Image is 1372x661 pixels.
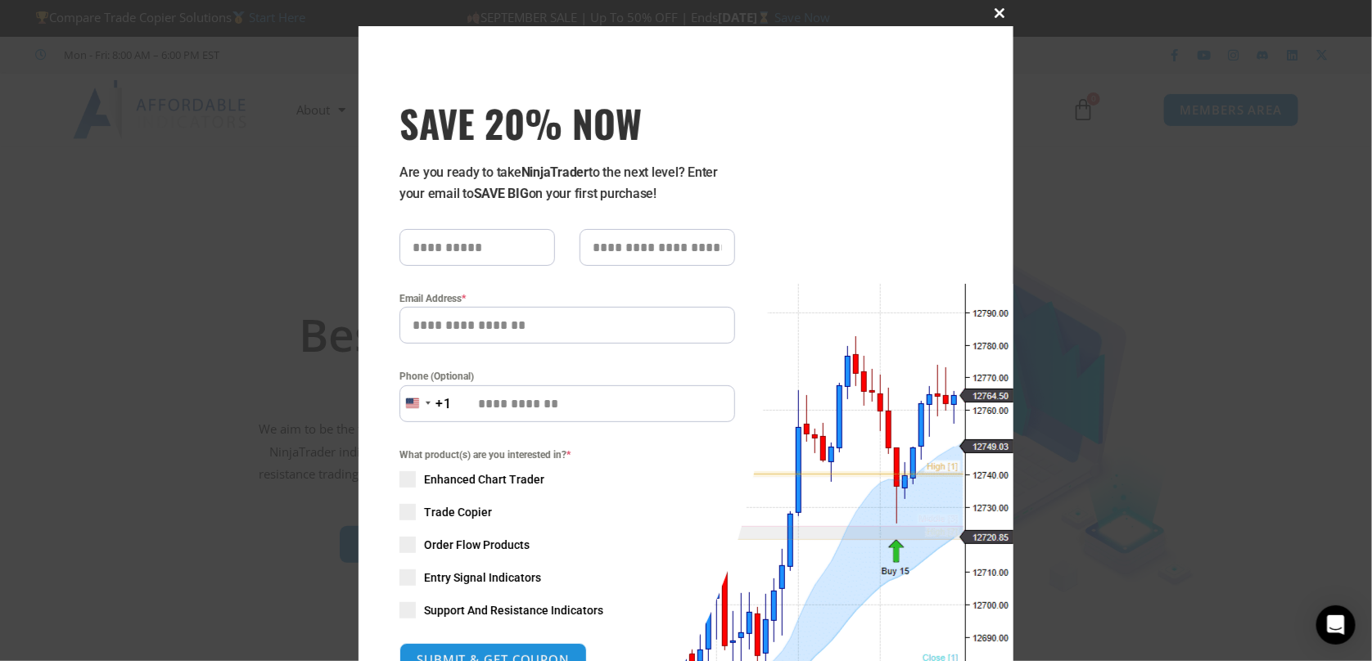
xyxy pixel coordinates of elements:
div: +1 [436,393,452,415]
div: Open Intercom Messenger [1316,605,1356,645]
label: Trade Copier [399,504,735,520]
label: Entry Signal Indicators [399,569,735,586]
span: Entry Signal Indicators [424,569,541,586]
label: Support And Resistance Indicators [399,602,735,618]
span: Support And Resistance Indicators [424,602,603,618]
span: Enhanced Chart Trader [424,471,544,488]
span: Order Flow Products [424,537,530,553]
h3: SAVE 20% NOW [399,100,735,146]
label: Email Address [399,290,735,307]
strong: NinjaTrader [521,164,589,180]
label: Enhanced Chart Trader [399,471,735,488]
label: Order Flow Products [399,537,735,553]
span: Trade Copier [424,504,492,520]
strong: SAVE BIG [474,186,529,201]
p: Are you ready to take to the next level? Enter your email to on your first purchase! [399,162,735,205]
button: Selected country [399,385,452,422]
span: What product(s) are you interested in? [399,447,735,463]
label: Phone (Optional) [399,368,735,384]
